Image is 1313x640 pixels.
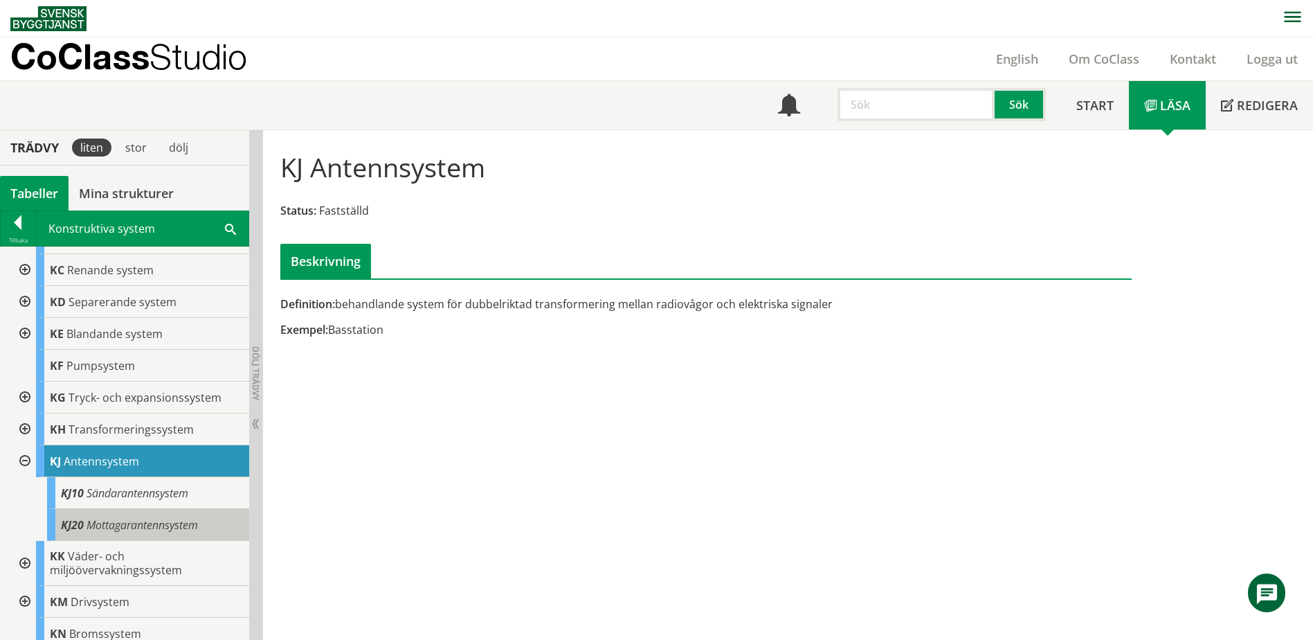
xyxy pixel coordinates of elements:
[50,326,64,341] span: KE
[280,296,840,312] div: behandlande system för dubbelriktad transformering mellan radiovågor och elektriska signaler
[50,594,68,610] span: KM
[61,517,84,533] span: KJ20
[1237,97,1298,114] span: Redigera
[50,263,64,278] span: KC
[117,139,155,157] div: stor
[66,358,135,373] span: Pumpsystem
[280,296,335,312] span: Definition:
[36,211,248,246] div: Konstruktiva system
[50,358,64,373] span: KF
[87,517,198,533] span: Mottagarantennsystem
[10,6,87,31] img: Svensk Byggtjänst
[778,96,800,118] span: Notifikationer
[280,152,485,182] h1: KJ Antennsystem
[50,454,61,469] span: KJ
[69,176,184,211] a: Mina strukturer
[280,322,328,337] span: Exempel:
[280,322,840,337] div: Basstation
[69,422,194,437] span: Transformeringssystem
[837,88,995,121] input: Sök
[161,139,197,157] div: dölj
[50,390,66,405] span: KG
[67,263,154,278] span: Renande system
[319,203,369,218] span: Fastställd
[50,549,65,564] span: KK
[1154,51,1231,67] a: Kontakt
[71,594,129,610] span: Drivsystem
[72,139,111,157] div: liten
[66,326,163,341] span: Blandande system
[3,140,66,155] div: Trädvy
[250,346,262,400] span: Dölj trädvy
[280,244,371,278] div: Beskrivning
[50,422,66,437] span: KH
[61,486,84,501] span: KJ10
[1076,97,1114,114] span: Start
[69,294,176,310] span: Separerande system
[1053,51,1154,67] a: Om CoClass
[10,48,247,64] p: CoClass
[150,36,247,77] span: Studio
[87,486,188,501] span: Sändarantennsystem
[995,88,1046,121] button: Sök
[1,235,35,246] div: Tillbaka
[10,37,277,80] a: CoClassStudio
[1206,81,1313,130] a: Redigera
[1129,81,1206,130] a: Läsa
[280,203,316,218] span: Status:
[1160,97,1190,114] span: Läsa
[69,390,221,405] span: Tryck- och expansionssystem
[981,51,1053,67] a: English
[225,221,236,235] span: Sök i tabellen
[64,454,139,469] span: Antennsystem
[1061,81,1129,130] a: Start
[50,294,66,310] span: KD
[50,549,182,578] span: Väder- och miljöövervakningssystem
[1231,51,1313,67] a: Logga ut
